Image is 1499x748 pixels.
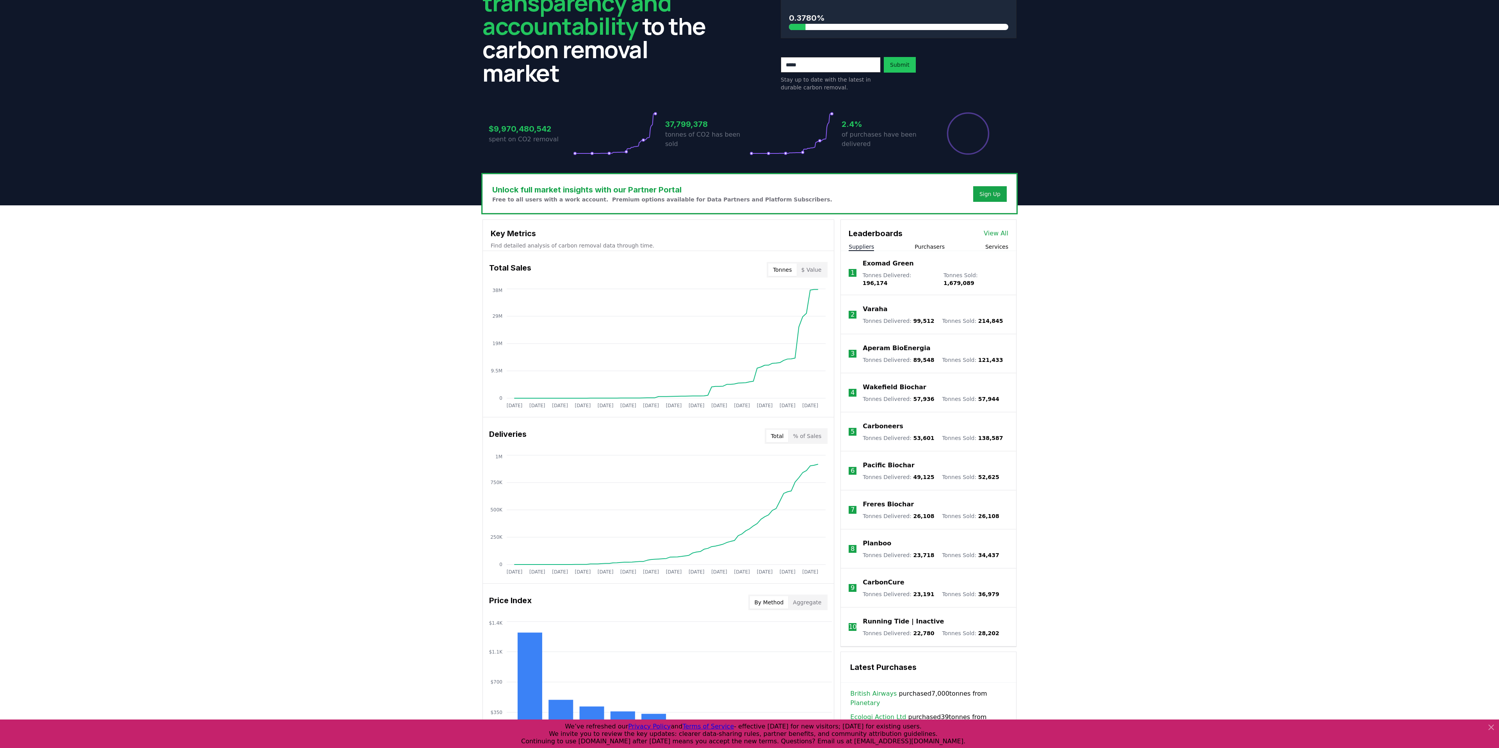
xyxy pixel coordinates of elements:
[978,435,1003,441] span: 138,587
[489,649,503,655] tspan: $1.1K
[863,500,914,509] a: Freres Biochar
[944,271,1008,287] p: Tonnes Sold :
[797,264,826,276] button: $ Value
[768,264,796,276] button: Tonnes
[978,474,999,480] span: 52,625
[851,310,855,319] p: 2
[689,569,705,575] tspan: [DATE]
[984,229,1008,238] a: View All
[978,591,999,597] span: 36,979
[781,76,881,91] p: Stay up to date with the latest in durable carbon removal.
[863,422,903,431] p: Carboneers
[913,396,934,402] span: 57,936
[490,507,503,513] tspan: 500K
[788,596,826,609] button: Aggregate
[913,552,934,558] span: 23,718
[863,539,891,548] p: Planboo
[884,57,916,73] button: Submit
[915,243,945,251] button: Purchasers
[489,123,573,135] h3: $9,970,480,542
[492,313,502,319] tspan: 29M
[643,403,659,408] tspan: [DATE]
[492,288,502,293] tspan: 38M
[802,569,818,575] tspan: [DATE]
[978,318,1003,324] span: 214,845
[780,403,796,408] tspan: [DATE]
[863,305,887,314] a: Varaha
[575,569,591,575] tspan: [DATE]
[489,262,531,278] h3: Total Sales
[552,403,568,408] tspan: [DATE]
[978,513,999,519] span: 26,108
[863,395,934,403] p: Tonnes Delivered :
[849,243,874,251] button: Suppliers
[529,569,545,575] tspan: [DATE]
[863,512,934,520] p: Tonnes Delivered :
[620,569,636,575] tspan: [DATE]
[863,617,944,626] a: Running Tide | Inactive
[842,130,926,149] p: of purchases have been delivered
[942,512,999,520] p: Tonnes Sold :
[489,595,532,610] h3: Price Index
[491,242,826,249] p: Find detailed analysis of carbon removal data through time.
[789,12,1008,24] h3: 0.3780%
[863,551,934,559] p: Tonnes Delivered :
[863,344,930,353] p: Aperam BioEnergia
[711,403,727,408] tspan: [DATE]
[499,562,502,567] tspan: 0
[946,112,990,155] div: Percentage of sales delivered
[863,271,936,287] p: Tonnes Delivered :
[492,196,832,203] p: Free to all users with a work account. Premium options available for Data Partners and Platform S...
[490,710,502,715] tspan: $350
[489,620,503,626] tspan: $1.4K
[863,590,934,598] p: Tonnes Delivered :
[849,622,856,632] p: 10
[788,430,826,442] button: % of Sales
[851,388,855,397] p: 4
[734,403,750,408] tspan: [DATE]
[850,689,1007,708] span: purchased 7,000 tonnes from
[499,395,502,401] tspan: 0
[851,349,855,358] p: 3
[863,280,888,286] span: 196,174
[780,569,796,575] tspan: [DATE]
[913,435,934,441] span: 53,601
[942,551,999,559] p: Tonnes Sold :
[979,190,1001,198] a: Sign Up
[942,590,999,598] p: Tonnes Sold :
[851,466,855,476] p: 6
[666,403,682,408] tspan: [DATE]
[942,434,1003,442] p: Tonnes Sold :
[842,118,926,130] h3: 2.4%
[913,357,934,363] span: 89,548
[757,569,773,575] tspan: [DATE]
[552,569,568,575] tspan: [DATE]
[942,473,999,481] p: Tonnes Sold :
[734,569,750,575] tspan: [DATE]
[913,591,934,597] span: 23,191
[863,578,904,587] a: CarbonCure
[863,629,934,637] p: Tonnes Delivered :
[978,396,999,402] span: 57,944
[913,318,934,324] span: 99,512
[851,268,855,278] p: 1
[489,135,573,144] p: spent on CO2 removal
[802,403,818,408] tspan: [DATE]
[978,357,1003,363] span: 121,433
[863,383,926,392] p: Wakefield Biochar
[973,186,1007,202] button: Sign Up
[492,184,832,196] h3: Unlock full market insights with our Partner Portal
[490,534,503,540] tspan: 250K
[863,259,914,268] a: Exomad Green
[689,403,705,408] tspan: [DATE]
[850,712,1007,731] span: purchased 39 tonnes from
[491,228,826,239] h3: Key Metrics
[575,403,591,408] tspan: [DATE]
[942,356,1003,364] p: Tonnes Sold :
[495,454,502,459] tspan: 1M
[766,430,789,442] button: Total
[666,569,682,575] tspan: [DATE]
[913,474,934,480] span: 49,125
